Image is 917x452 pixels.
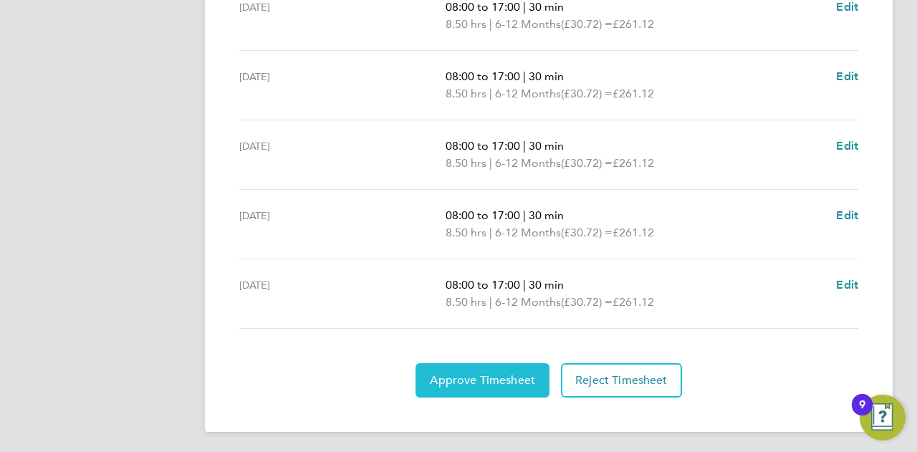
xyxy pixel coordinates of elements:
span: 08:00 to 17:00 [446,139,520,153]
span: Edit [836,278,858,292]
div: [DATE] [239,207,446,241]
span: (£30.72) = [561,226,613,239]
span: 08:00 to 17:00 [446,69,520,83]
a: Edit [836,207,858,224]
button: Reject Timesheet [561,363,682,398]
span: Edit [836,69,858,83]
span: | [489,17,492,31]
span: | [489,295,492,309]
span: 30 min [529,69,564,83]
span: 08:00 to 17:00 [446,278,520,292]
div: [DATE] [239,68,446,102]
span: £261.12 [613,295,654,309]
span: 6-12 Months [495,155,561,172]
span: 30 min [529,208,564,222]
span: (£30.72) = [561,87,613,100]
span: 08:00 to 17:00 [446,208,520,222]
span: (£30.72) = [561,17,613,31]
span: | [523,69,526,83]
span: 8.50 hrs [446,295,486,309]
span: 8.50 hrs [446,156,486,170]
button: Open Resource Center, 9 new notifications [860,395,906,441]
span: 8.50 hrs [446,87,486,100]
span: (£30.72) = [561,295,613,309]
div: [DATE] [239,277,446,311]
span: £261.12 [613,17,654,31]
button: Approve Timesheet [416,363,549,398]
span: 6-12 Months [495,16,561,33]
div: 9 [859,405,865,423]
span: £261.12 [613,156,654,170]
span: 6-12 Months [495,294,561,311]
div: [DATE] [239,138,446,172]
span: Edit [836,208,858,222]
span: | [489,87,492,100]
span: 30 min [529,139,564,153]
span: 30 min [529,278,564,292]
span: | [489,226,492,239]
span: 8.50 hrs [446,226,486,239]
span: Reject Timesheet [575,373,668,388]
a: Edit [836,138,858,155]
a: Edit [836,68,858,85]
span: £261.12 [613,226,654,239]
a: Edit [836,277,858,294]
span: Approve Timesheet [430,373,535,388]
span: | [523,278,526,292]
span: 6-12 Months [495,224,561,241]
span: | [489,156,492,170]
span: 6-12 Months [495,85,561,102]
span: £261.12 [613,87,654,100]
span: (£30.72) = [561,156,613,170]
span: | [523,208,526,222]
span: | [523,139,526,153]
span: 8.50 hrs [446,17,486,31]
span: Edit [836,139,858,153]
